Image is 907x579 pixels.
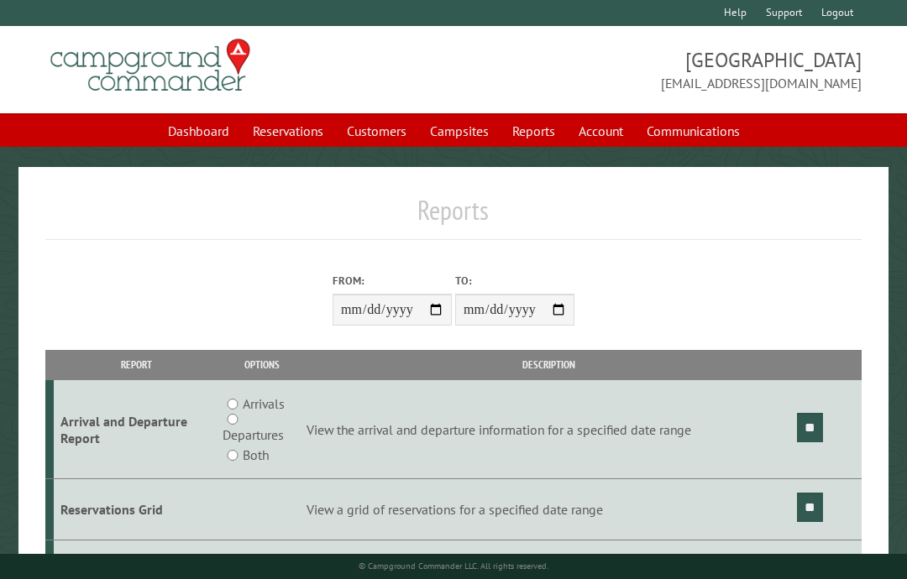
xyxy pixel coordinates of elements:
th: Options [220,350,304,379]
td: View the arrival and departure information for a specified date range [304,380,794,479]
td: Reservations Grid [54,479,220,540]
th: Report [54,350,220,379]
td: View a grid of reservations for a specified date range [304,479,794,540]
label: From: [333,273,452,289]
label: Arrivals [243,394,285,414]
label: Both [243,445,269,465]
td: Arrival and Departure Report [54,380,220,479]
th: Description [304,350,794,379]
small: © Campground Commander LLC. All rights reserved. [359,561,548,571]
span: [GEOGRAPHIC_DATA] [EMAIL_ADDRESS][DOMAIN_NAME] [453,46,862,93]
a: Campsites [420,115,499,147]
img: Campground Commander [45,33,255,98]
label: To: [455,273,574,289]
a: Account [569,115,633,147]
a: Reservations [243,115,333,147]
h1: Reports [45,194,862,240]
a: Communications [637,115,750,147]
label: Departures [223,425,284,445]
a: Dashboard [158,115,239,147]
a: Customers [337,115,417,147]
a: Reports [502,115,565,147]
